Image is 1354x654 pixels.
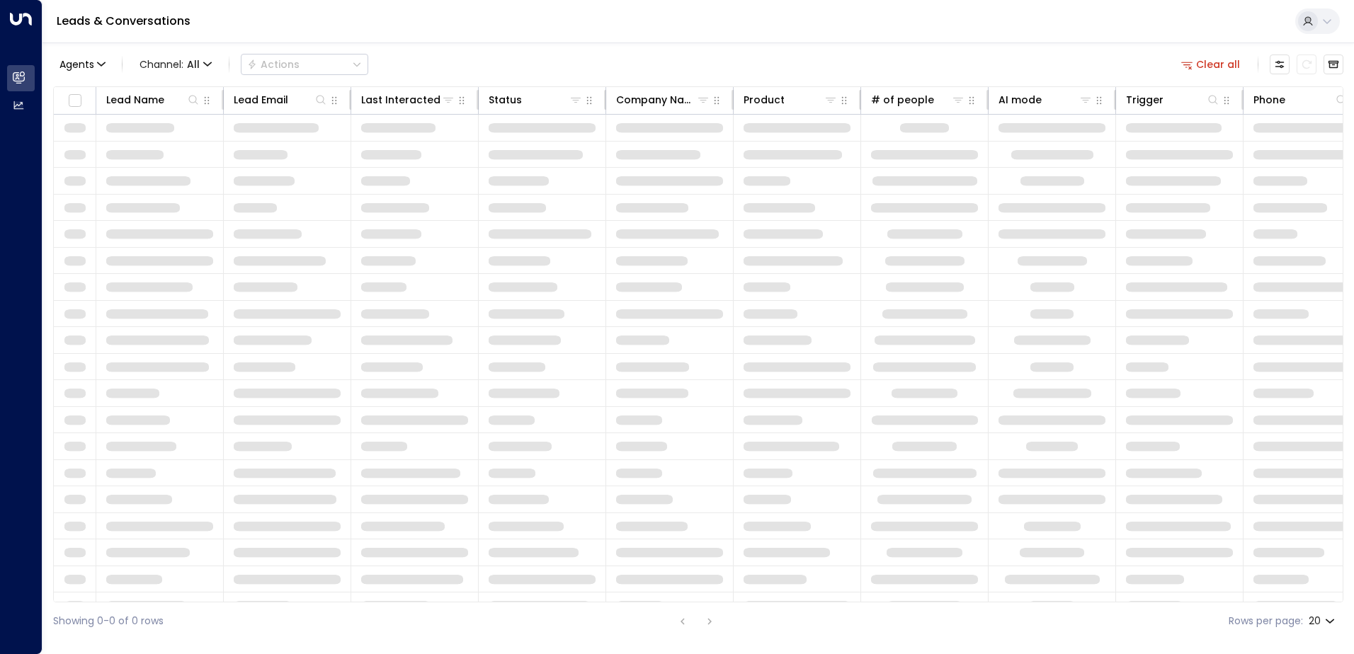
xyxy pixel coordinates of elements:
div: Company Name [616,91,696,108]
button: Agents [53,54,110,74]
div: Button group with a nested menu [241,54,368,75]
div: # of people [871,91,934,108]
button: Actions [241,54,368,75]
div: Product [744,91,838,108]
button: Channel:All [134,54,217,74]
div: Lead Name [106,91,200,108]
div: AI mode [999,91,1042,108]
button: Archived Leads [1324,54,1343,74]
span: Channel: [134,54,217,74]
nav: pagination navigation [673,612,719,630]
div: Trigger [1126,91,1220,108]
div: Lead Email [234,91,328,108]
div: Last Interacted [361,91,440,108]
div: Showing 0-0 of 0 rows [53,614,164,629]
div: Phone [1253,91,1348,108]
div: Last Interacted [361,91,455,108]
button: Customize [1270,54,1290,74]
div: Status [489,91,583,108]
label: Rows per page: [1229,614,1303,629]
span: All [187,59,200,70]
div: 20 [1309,611,1338,631]
div: Product [744,91,785,108]
div: Phone [1253,91,1285,108]
div: Lead Email [234,91,288,108]
div: Trigger [1126,91,1164,108]
div: AI mode [999,91,1093,108]
div: Actions [247,58,300,71]
button: Clear all [1176,54,1246,74]
span: Agents [59,59,94,69]
div: # of people [871,91,965,108]
div: Company Name [616,91,710,108]
span: Refresh [1297,54,1316,74]
div: Lead Name [106,91,164,108]
div: Status [489,91,522,108]
a: Leads & Conversations [57,13,190,29]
